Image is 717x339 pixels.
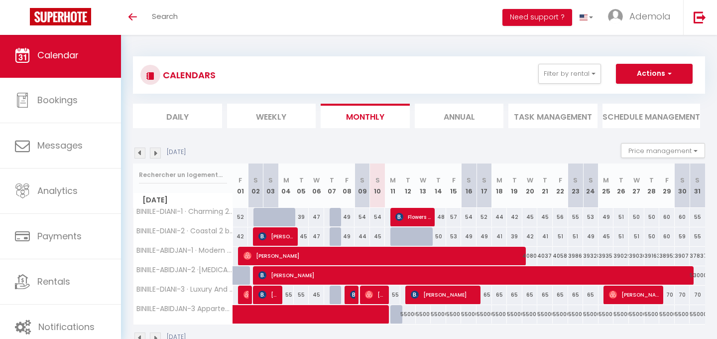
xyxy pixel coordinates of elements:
abbr: W [633,175,640,185]
div: 55 [385,286,400,304]
div: 49 [477,227,492,246]
th: 24 [583,164,598,208]
div: 53000 [690,266,705,285]
div: 55000 [553,305,568,324]
span: Notifications [38,321,95,333]
img: ... [608,9,623,24]
div: 45 [294,227,309,246]
div: 40580 [553,247,568,265]
th: 02 [248,164,263,208]
abbr: F [665,175,669,185]
div: 55000 [568,305,584,324]
div: 65 [507,286,522,304]
span: BINIILE-DIANI-1 · Charming 2-Bedroom in [GEOGRAPHIC_DATA] [135,208,235,215]
div: 60 [675,208,690,226]
div: 55000 [644,305,660,324]
div: 54 [355,208,370,226]
th: 30 [675,164,690,208]
div: 59 [675,227,690,246]
div: 45 [522,208,538,226]
th: 09 [355,164,370,208]
div: 47 [309,208,324,226]
div: 49 [340,227,355,246]
abbr: S [680,175,685,185]
th: 26 [613,164,629,208]
span: Analytics [37,184,78,197]
th: 01 [233,164,248,208]
div: 55 [568,208,584,226]
span: [DATE] [133,193,233,207]
abbr: F [345,175,349,185]
button: Actions [616,64,693,84]
div: 39036 [629,247,644,265]
h3: CALENDARS [160,64,216,86]
abbr: S [589,175,593,185]
th: 07 [324,164,340,208]
abbr: S [467,175,471,185]
div: 40800 [522,247,538,265]
span: [PERSON_NAME] [609,285,660,304]
div: 41 [492,227,507,246]
div: 44 [492,208,507,226]
div: 56 [553,208,568,226]
div: 51 [613,227,629,246]
input: Rechercher un logement... [139,166,227,184]
div: 51 [568,227,584,246]
th: 13 [416,164,431,208]
button: Need support ? [502,9,572,26]
div: 50 [431,227,446,246]
div: 37837 [690,247,705,265]
div: 50 [644,208,660,226]
th: 15 [446,164,462,208]
abbr: W [527,175,533,185]
abbr: T [619,175,623,185]
span: BINIILE-DIANI-2 · Coastal 2 bedroom in [GEOGRAPHIC_DATA] [135,227,235,235]
th: 19 [507,164,522,208]
div: 55000 [507,305,522,324]
li: Daily [133,104,222,128]
button: Filter by rental [538,64,601,84]
span: Payments [37,230,82,242]
span: [PERSON_NAME] [258,266,696,285]
div: 65 [522,286,538,304]
div: 52 [477,208,492,226]
th: 23 [568,164,584,208]
th: 22 [553,164,568,208]
abbr: T [512,175,517,185]
th: 12 [400,164,416,208]
div: 70 [659,286,675,304]
div: 55000 [477,305,492,324]
th: 10 [370,164,385,208]
th: 03 [263,164,279,208]
span: [PERSON_NAME] [411,285,478,304]
div: 42 [233,227,248,246]
abbr: T [436,175,441,185]
abbr: S [253,175,258,185]
span: BINIILE-ABIDJAN-3 Appartement spacieux et moderne aux 2 Plateaux [135,305,235,313]
th: 29 [659,164,675,208]
th: 31 [690,164,705,208]
div: 39869 [568,247,584,265]
div: 70 [675,286,690,304]
th: 18 [492,164,507,208]
div: 55 [690,227,705,246]
div: 65 [583,286,598,304]
div: 65 [492,286,507,304]
abbr: S [573,175,578,185]
div: 45 [370,227,385,246]
th: 17 [477,164,492,208]
li: Task Management [508,104,597,128]
iframe: LiveChat chat widget [675,297,717,339]
span: Rotsy Ratsimbarison [243,285,248,304]
th: 06 [309,164,324,208]
th: 08 [340,164,355,208]
div: 65 [537,286,553,304]
span: [PERSON_NAME] [365,285,385,304]
th: 05 [294,164,309,208]
span: BINIILE-ABIDJAN-2 ·[MEDICAL_DATA] Moderne et Cosy, [GEOGRAPHIC_DATA], 10min [GEOGRAPHIC_DATA] [135,266,235,274]
li: Weekly [227,104,316,128]
th: 14 [431,164,446,208]
div: 57 [446,208,462,226]
div: 55000 [537,305,553,324]
span: Search [152,11,178,21]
